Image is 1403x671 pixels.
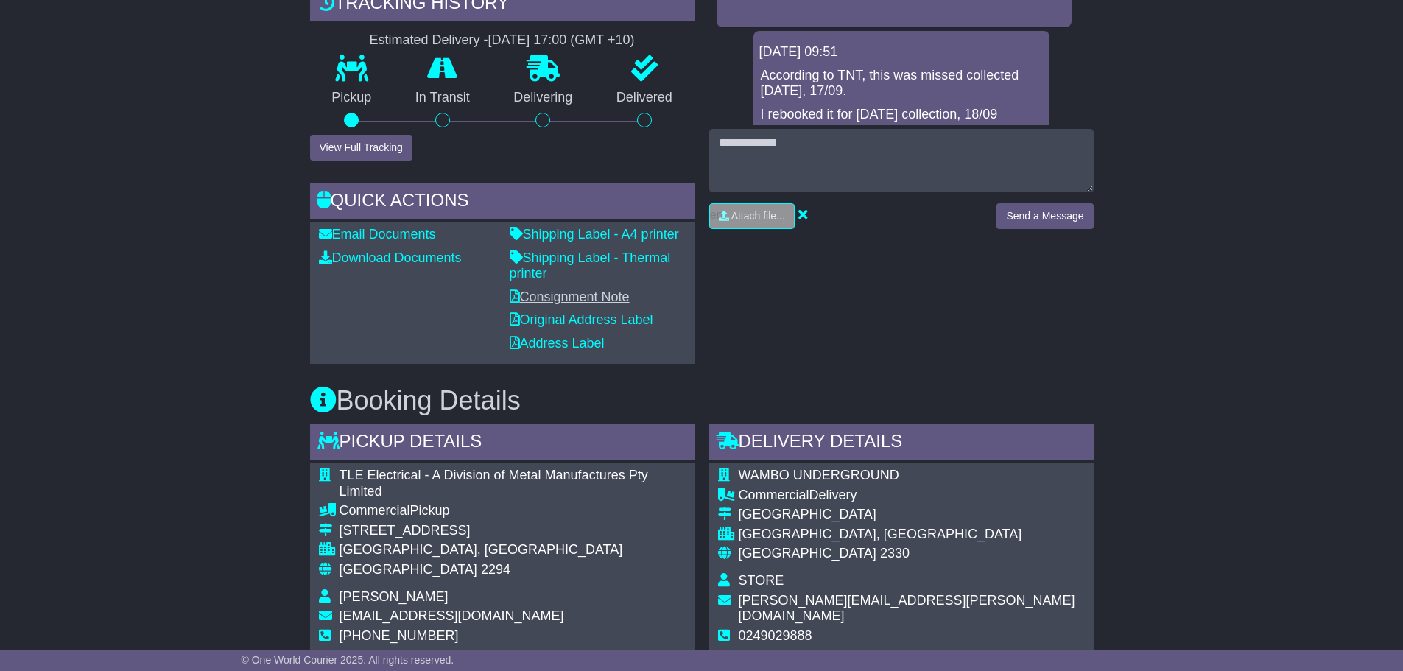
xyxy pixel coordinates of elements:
[393,90,492,106] p: In Transit
[481,562,510,577] span: 2294
[739,488,809,502] span: Commercial
[310,386,1094,415] h3: Booking Details
[739,546,876,561] span: [GEOGRAPHIC_DATA]
[739,527,1085,543] div: [GEOGRAPHIC_DATA], [GEOGRAPHIC_DATA]
[340,503,686,519] div: Pickup
[492,90,595,106] p: Delivering
[510,289,630,304] a: Consignment Note
[310,424,695,463] div: Pickup Details
[242,654,454,666] span: © One World Courier 2025. All rights reserved.
[739,593,1075,624] span: [PERSON_NAME][EMAIL_ADDRESS][PERSON_NAME][DOMAIN_NAME]
[739,573,784,588] span: STORE
[310,32,695,49] div: Estimated Delivery -
[340,589,449,604] span: [PERSON_NAME]
[310,90,394,106] p: Pickup
[340,542,686,558] div: [GEOGRAPHIC_DATA], [GEOGRAPHIC_DATA]
[510,312,653,327] a: Original Address Label
[761,107,1042,123] p: I rebooked it for [DATE] collection, 18/09
[759,44,1044,60] div: [DATE] 09:51
[340,503,410,518] span: Commercial
[996,203,1093,229] button: Send a Message
[880,546,910,561] span: 2330
[594,90,695,106] p: Delivered
[761,68,1042,99] p: According to TNT, this was missed collected [DATE], 17/09.
[739,468,899,482] span: WAMBO UNDERGROUND
[739,507,1085,523] div: [GEOGRAPHIC_DATA]
[488,32,635,49] div: [DATE] 17:00 (GMT +10)
[340,608,564,623] span: [EMAIL_ADDRESS][DOMAIN_NAME]
[739,628,812,643] span: 0249029888
[319,250,462,265] a: Download Documents
[340,562,477,577] span: [GEOGRAPHIC_DATA]
[340,628,459,643] span: [PHONE_NUMBER]
[310,183,695,222] div: Quick Actions
[310,135,412,161] button: View Full Tracking
[510,250,671,281] a: Shipping Label - Thermal printer
[739,488,1085,504] div: Delivery
[510,336,605,351] a: Address Label
[510,227,679,242] a: Shipping Label - A4 printer
[319,227,436,242] a: Email Documents
[709,424,1094,463] div: Delivery Details
[340,523,686,539] div: [STREET_ADDRESS]
[340,468,648,499] span: TLE Electrical - A Division of Metal Manufactures Pty Limited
